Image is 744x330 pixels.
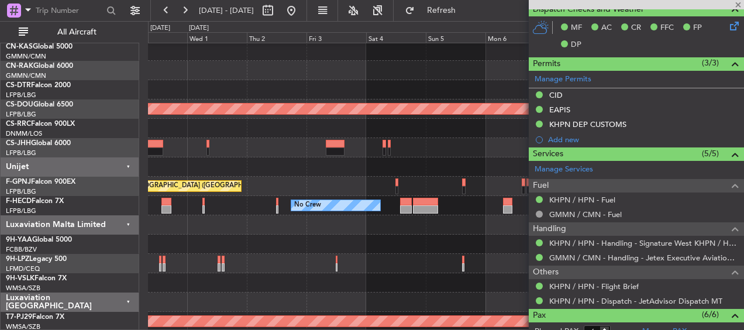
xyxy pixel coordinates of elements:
button: All Aircraft [13,23,127,42]
div: No Crew [294,197,321,214]
span: [DATE] - [DATE] [199,5,254,16]
span: Refresh [417,6,466,15]
span: Others [533,266,559,279]
div: KHPN DEP CUSTOMS [549,119,626,129]
span: 9H-LPZ [6,256,29,263]
div: Sat 4 [366,32,426,43]
a: WMSA/SZB [6,284,40,293]
div: Add new [548,135,738,145]
a: LFPB/LBG [6,207,36,215]
div: Thu 2 [247,32,306,43]
span: Services [533,147,563,161]
div: Planned Maint [GEOGRAPHIC_DATA] ([GEOGRAPHIC_DATA]) [88,177,273,195]
a: F-HECDFalcon 7X [6,198,64,205]
span: CS-DOU [6,101,33,108]
span: All Aircraft [30,28,123,36]
span: Fuel [533,179,549,192]
a: GMMN / CMN - Fuel [549,209,622,219]
span: AC [601,22,612,34]
a: CN-RAKGlobal 6000 [6,63,73,70]
a: Manage Services [535,164,593,176]
span: FFC [660,22,674,34]
span: 9H-YAA [6,236,32,243]
a: LFMD/CEQ [6,264,40,273]
div: Tue 30 [128,32,187,43]
span: T7-PJ29 [6,314,32,321]
span: Dispatch Checks and Weather [533,3,644,16]
a: LFPB/LBG [6,110,36,119]
a: FCBB/BZV [6,245,37,254]
span: F-HECD [6,198,32,205]
a: 9H-YAAGlobal 5000 [6,236,72,243]
div: [DATE] [189,23,209,33]
div: [DATE] [150,23,170,33]
a: T7-PJ29Falcon 7X [6,314,64,321]
div: Sun 5 [426,32,485,43]
a: F-GPNJFalcon 900EX [6,178,75,185]
a: GMMN/CMN [6,52,46,61]
a: KHPN / HPN - Dispatch - JetAdvisor Dispatch MT [549,296,722,306]
div: Mon 6 [485,32,545,43]
a: KHPN / HPN - Fuel [549,195,615,205]
a: CS-JHHGlobal 6000 [6,140,71,147]
span: CN-RAK [6,63,33,70]
a: LFPB/LBG [6,187,36,196]
span: 9H-VSLK [6,275,35,282]
a: CN-KASGlobal 5000 [6,43,73,50]
span: DP [571,39,581,51]
a: CS-DOUGlobal 6500 [6,101,73,108]
button: Refresh [399,1,470,20]
span: FP [693,22,702,34]
span: CN-KAS [6,43,33,50]
a: CS-DTRFalcon 2000 [6,82,71,89]
a: GMMN / CMN - Handling - Jetex Executive Aviation [GEOGRAPHIC_DATA] GMMN / CMN [549,253,738,263]
div: Fri 3 [306,32,366,43]
a: KHPN / HPN - Handling - Signature West KHPN / HPN [549,238,738,248]
a: DNMM/LOS [6,129,42,138]
a: KHPN / HPN - Flight Brief [549,281,639,291]
a: Manage Permits [535,74,591,85]
span: CS-RRC [6,121,31,128]
a: 9H-VSLKFalcon 7X [6,275,67,282]
a: 9H-LPZLegacy 500 [6,256,67,263]
span: Pax [533,309,546,322]
span: (5/5) [702,147,719,160]
a: CS-RRCFalcon 900LX [6,121,75,128]
a: LFPB/LBG [6,91,36,99]
span: CR [631,22,641,34]
div: Wed 1 [187,32,247,43]
span: (3/3) [702,57,719,69]
span: MF [571,22,582,34]
div: CID [549,90,563,100]
a: LFPB/LBG [6,149,36,157]
div: EAPIS [549,105,570,115]
span: F-GPNJ [6,178,31,185]
a: GMMN/CMN [6,71,46,80]
span: CS-JHH [6,140,31,147]
input: Trip Number [36,2,103,19]
span: Permits [533,57,560,71]
span: (6/6) [702,308,719,321]
span: Handling [533,222,566,236]
span: CS-DTR [6,82,31,89]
